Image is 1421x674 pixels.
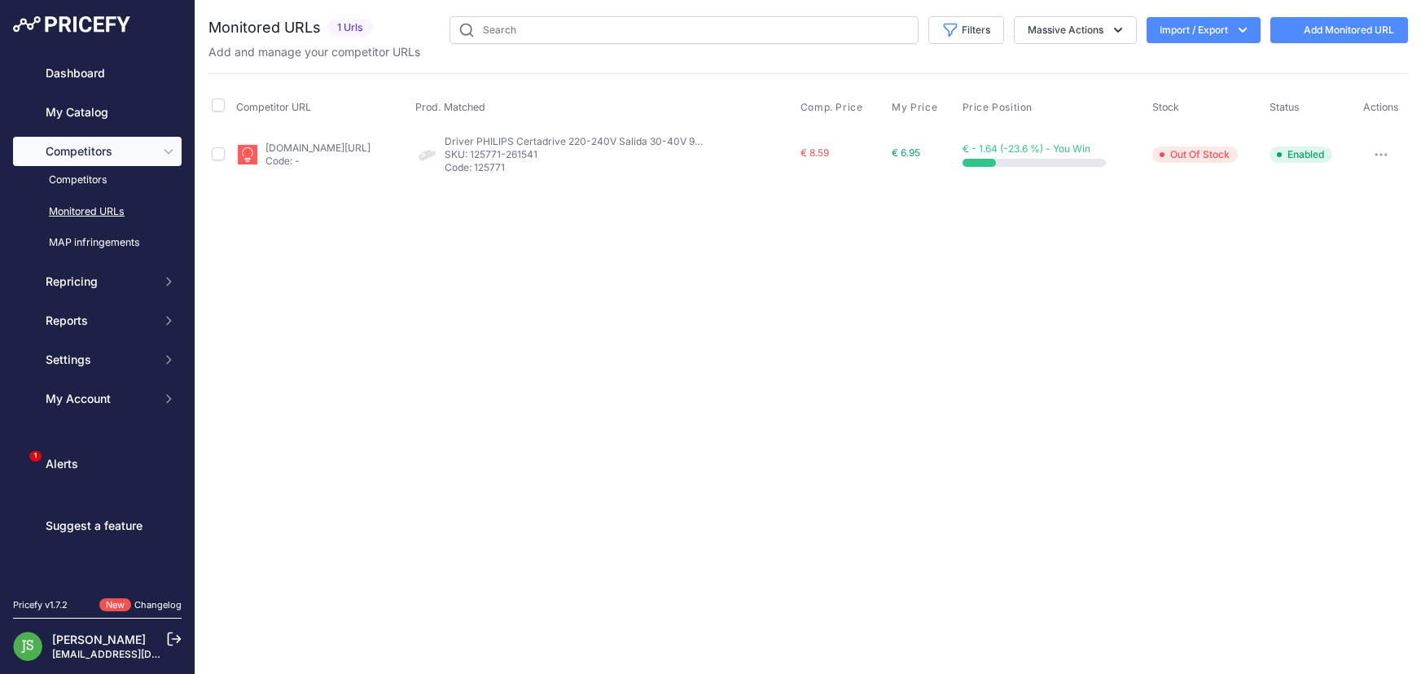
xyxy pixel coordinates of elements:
span: My Price [892,101,937,114]
a: Alerts [13,449,182,479]
button: Competitors [13,137,182,166]
span: Prod. Matched [415,101,485,113]
span: Settings [46,352,152,368]
span: Comp. Price [800,101,863,114]
a: Changelog [134,599,182,611]
span: Status [1270,101,1300,113]
button: Filters [928,16,1004,44]
a: My Catalog [13,98,182,127]
a: Competitors [13,166,182,195]
span: New [99,598,131,612]
span: € - 1.64 (-23.6 %) - You Win [963,142,1090,155]
p: Add and manage your competitor URLs [208,44,420,60]
span: Actions [1363,101,1399,113]
span: € 8.59 [800,147,829,159]
span: Competitors [46,143,152,160]
p: Code: 125771 [445,161,705,174]
button: Repricing [13,267,182,296]
span: Competitor URL [236,101,311,113]
a: Monitored URLs [13,198,182,226]
a: [DOMAIN_NAME][URL] [265,142,371,154]
button: My Account [13,384,182,414]
a: Dashboard [13,59,182,88]
a: [EMAIL_ADDRESS][DOMAIN_NAME] [52,648,222,660]
a: Add Monitored URL [1270,17,1408,43]
span: Enabled [1270,147,1332,163]
input: Search [450,16,919,44]
nav: Sidebar [13,59,182,579]
span: Reports [46,313,152,329]
button: Settings [13,345,182,374]
button: Comp. Price [800,101,866,114]
span: My Account [46,391,152,407]
span: 1 Urls [327,19,373,37]
p: Code: - [265,155,371,168]
button: Massive Actions [1014,16,1137,44]
button: Reports [13,306,182,335]
span: Driver PHILIPS Certadrive 220-240V Salida 30-40V 900mA 36W [445,135,747,147]
button: My Price [892,101,941,114]
span: Stock [1152,101,1179,113]
a: Suggest a feature [13,511,182,541]
span: € 6.95 [892,147,920,159]
div: Pricefy v1.7.2 [13,598,68,612]
a: MAP infringements [13,229,182,257]
img: Pricefy Logo [13,16,130,33]
h2: Monitored URLs [208,16,321,39]
span: Price Position [963,101,1033,114]
a: [PERSON_NAME] [52,632,146,646]
p: SKU: 125771-261541 [445,148,705,161]
span: Repricing [46,274,152,290]
button: Import / Export [1147,17,1261,43]
span: Out Of Stock [1152,147,1238,163]
button: Price Position [963,101,1036,114]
